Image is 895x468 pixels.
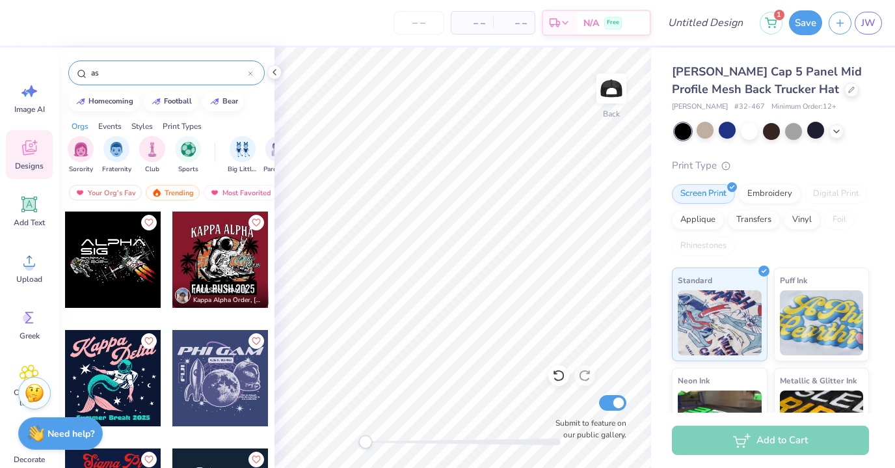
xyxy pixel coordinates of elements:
[824,210,855,230] div: Foil
[263,136,293,174] button: filter button
[784,210,820,230] div: Vinyl
[228,136,258,174] div: filter for Big Little Reveal
[228,136,258,174] button: filter button
[98,120,122,132] div: Events
[805,184,868,204] div: Digital Print
[8,387,51,408] span: Clipart & logos
[139,136,165,174] div: filter for Club
[209,188,220,197] img: most_fav.gif
[109,142,124,157] img: Fraternity Image
[139,136,165,174] button: filter button
[193,286,247,295] span: [PERSON_NAME]
[678,273,712,287] span: Standard
[263,165,293,174] span: Parent's Weekend
[271,142,286,157] img: Parent's Weekend Image
[102,165,131,174] span: Fraternity
[789,10,822,35] button: Save
[734,102,765,113] span: # 32-467
[178,165,198,174] span: Sports
[598,76,624,102] img: Back
[73,142,88,157] img: Sorority Image
[501,16,527,30] span: – –
[728,210,780,230] div: Transfers
[263,136,293,174] div: filter for Parent's Weekend
[583,16,599,30] span: N/A
[678,374,710,387] span: Neon Ink
[235,142,250,157] img: Big Little Reveal Image
[672,64,862,97] span: [PERSON_NAME] Cap 5 Panel Mid Profile Mesh Back Trucker Hat
[780,273,807,287] span: Puff Ink
[75,188,85,197] img: most_fav.gif
[248,215,264,230] button: Like
[102,136,131,174] button: filter button
[69,185,142,200] div: Your Org's Fav
[760,12,782,34] button: 1
[164,98,192,105] div: football
[152,188,162,197] img: trending.gif
[68,136,94,174] button: filter button
[15,161,44,171] span: Designs
[14,454,45,465] span: Decorate
[548,417,626,441] label: Submit to feature on our public gallery.
[672,102,728,113] span: [PERSON_NAME]
[780,374,857,387] span: Metallic & Glitter Ink
[47,428,94,440] strong: Need help?
[68,136,94,174] div: filter for Sorority
[459,16,485,30] span: – –
[14,104,45,115] span: Image AI
[163,120,202,132] div: Print Types
[678,391,762,456] img: Neon Ink
[131,120,153,132] div: Styles
[144,92,198,111] button: football
[175,136,201,174] div: filter for Sports
[603,108,620,120] div: Back
[780,290,864,355] img: Puff Ink
[175,136,201,174] button: filter button
[181,142,196,157] img: Sports Image
[394,11,444,34] input: – –
[248,333,264,349] button: Like
[658,10,753,36] input: Untitled Design
[193,296,263,305] span: Kappa Alpha Order, [GEOGRAPHIC_DATA][US_STATE]
[151,98,161,105] img: trend_line.gif
[861,16,875,31] span: JW
[780,391,864,456] img: Metallic & Glitter Ink
[228,165,258,174] span: Big Little Reveal
[222,98,238,105] div: bear
[774,10,784,20] span: 1
[145,142,159,157] img: Club Image
[90,66,248,79] input: Try "Alpha"
[72,120,88,132] div: Orgs
[68,92,139,111] button: homecoming
[141,452,157,467] button: Like
[102,136,131,174] div: filter for Fraternity
[88,98,133,105] div: homecoming
[14,217,45,228] span: Add Text
[209,98,220,105] img: trend_line.gif
[20,331,40,341] span: Greek
[672,158,869,173] div: Print Type
[141,333,157,349] button: Like
[678,290,762,355] img: Standard
[359,435,372,448] div: Accessibility label
[69,165,93,174] span: Sorority
[607,18,619,27] span: Free
[204,185,277,200] div: Most Favorited
[672,184,735,204] div: Screen Print
[16,274,42,284] span: Upload
[248,452,264,467] button: Like
[672,210,724,230] div: Applique
[672,236,735,256] div: Rhinestones
[771,102,836,113] span: Minimum Order: 12 +
[739,184,801,204] div: Embroidery
[202,92,244,111] button: bear
[141,215,157,230] button: Like
[855,12,882,34] a: JW
[146,185,200,200] div: Trending
[145,165,159,174] span: Club
[75,98,86,105] img: trend_line.gif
